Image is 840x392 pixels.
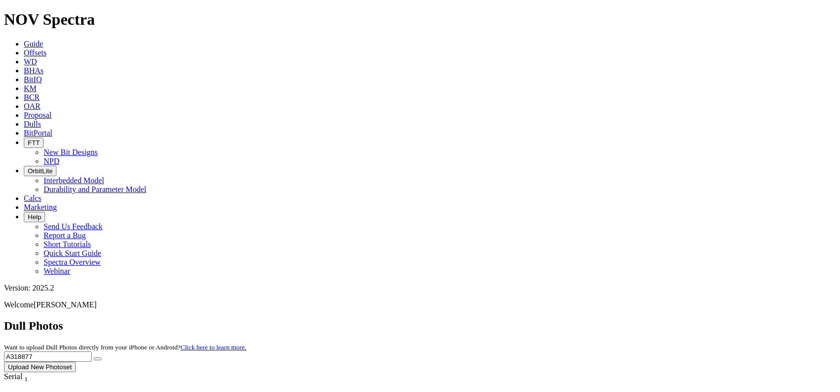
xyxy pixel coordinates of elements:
[44,258,101,266] a: Spectra Overview
[24,84,37,93] a: KM
[4,319,836,333] h2: Dull Photos
[24,166,56,176] button: OrbitLite
[24,49,47,57] a: Offsets
[24,40,43,48] a: Guide
[24,93,40,101] a: BCR
[4,383,46,392] div: Column Menu
[28,139,40,147] span: FTT
[28,213,41,221] span: Help
[4,300,836,309] p: Welcome
[44,267,70,275] a: Webinar
[24,66,44,75] a: BHAs
[24,212,45,222] button: Help
[4,372,46,392] div: Sort None
[4,362,76,372] button: Upload New Photoset
[24,375,28,383] sub: 1
[44,240,91,248] a: Short Tutorials
[44,222,103,231] a: Send Us Feedback
[4,372,22,381] span: Serial
[24,138,44,148] button: FTT
[44,185,147,194] a: Durability and Parameter Model
[24,111,52,119] a: Proposal
[24,194,42,202] a: Calcs
[181,343,247,351] a: Click here to learn more.
[24,102,41,110] a: OAR
[4,10,836,29] h1: NOV Spectra
[44,176,104,185] a: Interbedded Model
[4,351,92,362] input: Search Serial Number
[24,75,42,84] a: BitIQ
[44,231,86,240] a: Report a Bug
[34,300,97,309] span: [PERSON_NAME]
[4,343,246,351] small: Want to upload Dull Photos directly from your iPhone or Android?
[44,249,101,257] a: Quick Start Guide
[24,57,37,66] a: WD
[28,167,52,175] span: OrbitLite
[4,372,46,383] div: Serial Sort None
[24,203,57,211] a: Marketing
[24,120,41,128] a: Dulls
[44,157,59,165] a: NPD
[24,129,52,137] a: BitPortal
[24,372,28,381] span: Sort None
[44,148,98,156] a: New Bit Designs
[4,284,836,293] div: Version: 2025.2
